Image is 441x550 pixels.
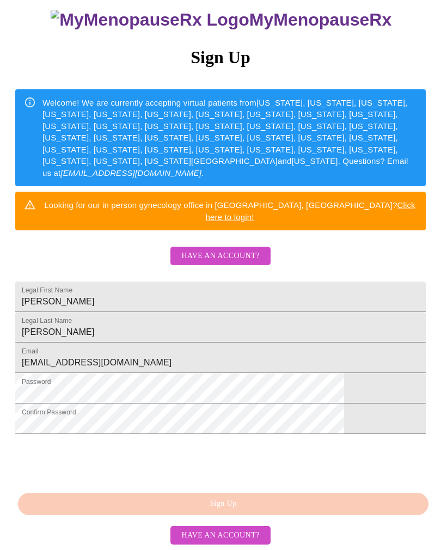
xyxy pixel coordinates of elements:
[15,439,181,482] iframe: reCAPTCHA
[168,530,273,539] a: Have an account?
[42,195,417,227] div: Looking for our in person gynecology office in [GEOGRAPHIC_DATA], [GEOGRAPHIC_DATA]?
[170,526,270,545] button: Have an account?
[42,93,417,183] div: Welcome! We are currently accepting virtual patients from [US_STATE], [US_STATE], [US_STATE], [US...
[15,47,426,68] h3: Sign Up
[206,200,415,221] a: Click here to login!
[60,168,201,178] em: [EMAIL_ADDRESS][DOMAIN_NAME]
[181,249,259,263] span: Have an account?
[51,10,249,30] img: MyMenopauseRx Logo
[17,10,426,30] h3: MyMenopauseRx
[168,259,273,268] a: Have an account?
[181,529,259,542] span: Have an account?
[170,247,270,266] button: Have an account?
